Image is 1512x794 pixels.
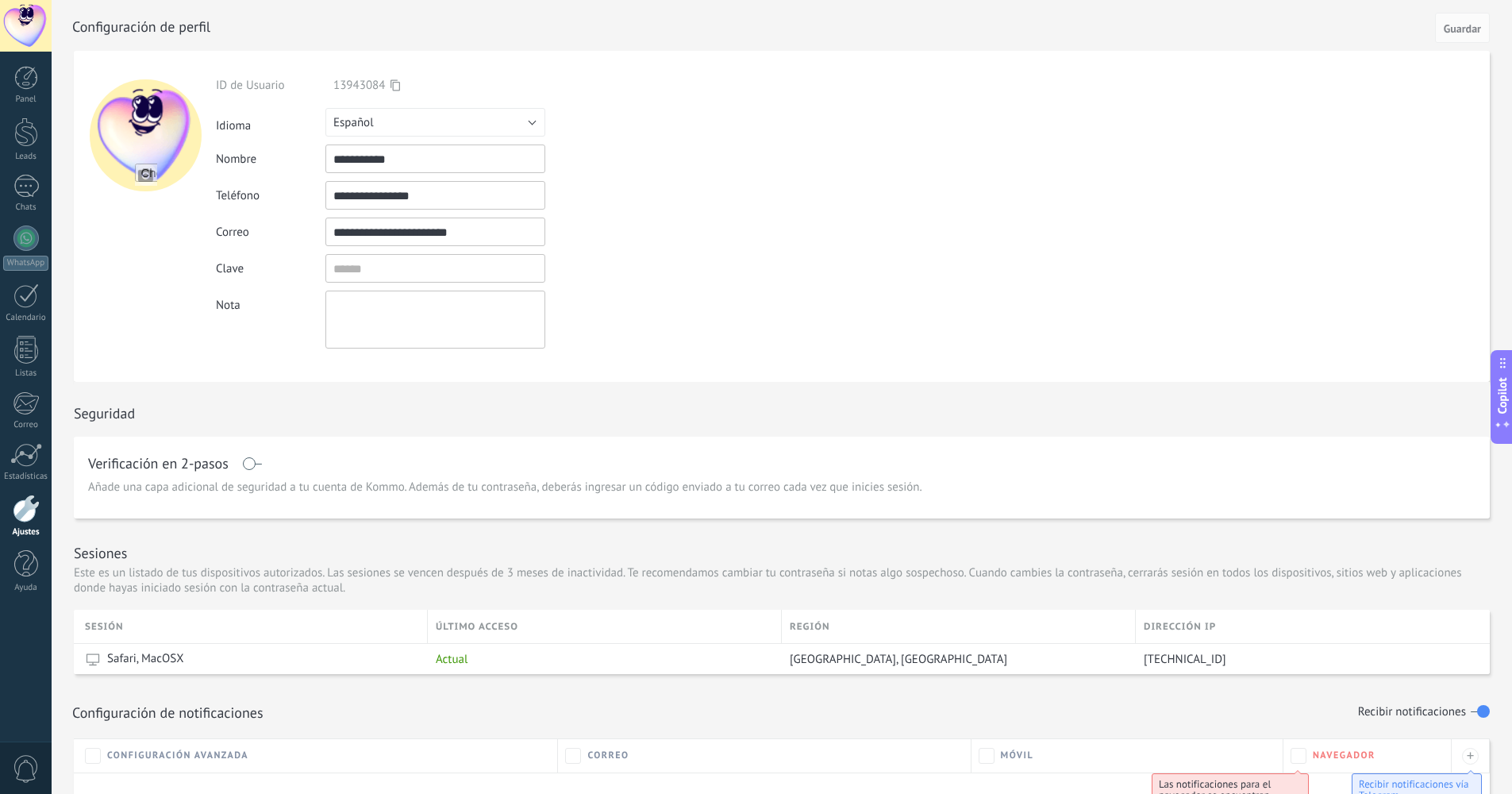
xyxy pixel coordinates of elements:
[1136,644,1478,674] div: 95.173.216.111
[3,94,49,105] div: Panel
[85,610,427,643] div: Sesión
[782,610,1135,643] div: Región
[1313,750,1375,761] span: Navegador
[74,404,135,422] h1: Seguridad
[1136,610,1490,643] div: Dirección IP
[428,610,781,643] div: último acceso
[3,420,49,430] div: Correo
[1144,652,1226,667] span: [TECHNICAL_ID]
[1358,706,1466,719] h1: Recibir notificaciones
[216,225,325,240] div: Correo
[782,644,1128,674] div: Dallas, United States
[3,472,49,482] div: Estadísticas
[216,112,325,133] div: Idioma
[216,261,325,276] div: Clave
[107,651,184,667] span: Safari, MacOSX
[436,652,467,667] span: Actual
[1001,750,1034,761] span: Móvil
[3,368,49,379] div: Listas
[587,750,629,761] span: Correo
[74,544,127,562] h1: Sesiones
[3,202,49,213] div: Chats
[3,256,48,271] div: WhatsApp
[74,565,1490,595] p: Este es un listado de tus dispositivos autorizados. Las sesiones se vencen después de 3 meses de ...
[1444,23,1481,34] span: Guardar
[1462,748,1479,765] div: +
[3,527,49,538] div: Ajustes
[88,480,922,495] span: Añade una capa adicional de seguridad a tu cuenta de Kommo. Además de tu contraseña, deberás ingr...
[3,313,49,323] div: Calendario
[216,291,325,313] div: Nota
[216,78,325,93] div: ID de Usuario
[107,750,248,761] span: Configuración avanzada
[216,188,325,203] div: Teléfono
[3,583,49,593] div: Ayuda
[72,703,264,722] h1: Configuración de notificaciones
[1495,378,1510,414] span: Copilot
[1435,13,1490,43] button: Guardar
[3,152,49,162] div: Leads
[333,115,374,130] span: Español
[325,108,545,137] button: Español
[790,652,1007,667] span: [GEOGRAPHIC_DATA], [GEOGRAPHIC_DATA]
[333,78,385,93] span: 13943084
[216,152,325,167] div: Nombre
[88,457,229,470] h1: Verificación en 2-pasos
